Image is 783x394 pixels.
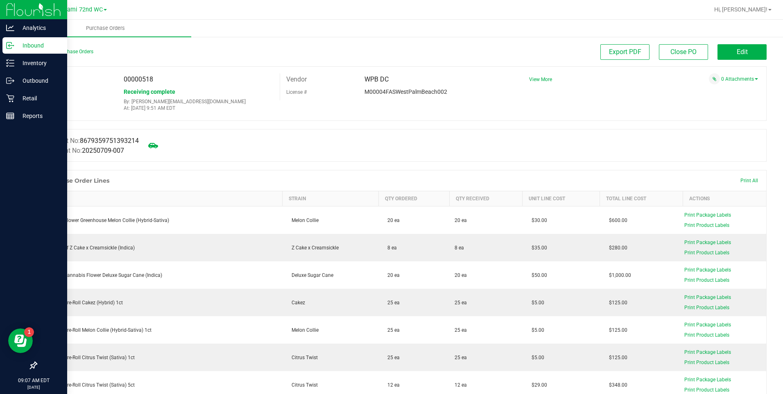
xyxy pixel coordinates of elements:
span: Print Product Labels [684,305,729,310]
th: Qty Ordered [378,191,449,206]
h1: Purchase Order Lines [45,177,109,184]
span: Cakez [287,300,305,306]
span: 20250709-007 [82,147,124,154]
span: $125.00 [605,327,627,333]
a: Purchase Orders [20,20,191,37]
span: 8679359751393214 [80,137,139,145]
span: Print Product Labels [684,360,729,365]
button: Export PDF [600,44,649,60]
a: View More [529,77,552,82]
span: Purchase Orders [75,25,136,32]
p: Retail [14,93,63,103]
span: $600.00 [605,217,627,223]
span: Print Product Labels [684,222,729,228]
div: FT 1g Kief Z Cake x Creamsickle (Indica) [42,244,278,251]
span: Print Package Labels [684,212,731,218]
span: Print Product Labels [684,387,729,393]
span: 20 ea [455,272,467,279]
p: Analytics [14,23,63,33]
span: Receiving complete [124,88,175,95]
span: Print Package Labels [684,377,731,383]
span: Melon Collie [287,327,319,333]
button: Close PO [659,44,708,60]
th: Qty Received [450,191,523,206]
span: Print Package Labels [684,294,731,300]
a: 0 Attachments [721,76,758,82]
span: Print Product Labels [684,250,729,256]
span: 25 ea [383,300,400,306]
span: 8 ea [455,244,464,251]
iframe: Resource center [8,328,33,353]
span: 25 ea [383,327,400,333]
iframe: Resource center unread badge [24,327,34,337]
span: 00000518 [124,75,153,83]
span: Mark as not Arrived [145,137,161,154]
span: WPB DC [364,75,389,83]
div: FD 3.5g Flower Greenhouse Melon Collie (Hybrid-Sativa) [42,217,278,224]
inline-svg: Retail [6,94,14,102]
p: By: [PERSON_NAME][EMAIL_ADDRESS][DOMAIN_NAME] [124,99,274,104]
th: Total Line Cost [600,191,683,206]
span: $280.00 [605,245,627,251]
span: $5.00 [527,300,544,306]
span: $125.00 [605,300,627,306]
p: Outbound [14,76,63,86]
span: $1,000.00 [605,272,631,278]
th: Unit Line Cost [523,191,600,206]
span: Print Product Labels [684,332,729,338]
span: $35.00 [527,245,547,251]
span: 25 ea [455,326,467,334]
div: FT 0.5g Pre-Roll Melon Collie (Hybrid-Sativa) 1ct [42,326,278,334]
span: Melon Collie [287,217,319,223]
span: Attach a document [709,73,720,84]
span: Citrus Twist [287,382,318,388]
span: Print Package Labels [684,349,731,355]
span: 12 ea [383,382,400,388]
span: Print Product Labels [684,277,729,283]
span: Edit [737,48,748,56]
inline-svg: Inbound [6,41,14,50]
span: 20 ea [383,272,400,278]
span: $348.00 [605,382,627,388]
th: Actions [683,191,766,206]
button: Edit [717,44,767,60]
p: Reports [14,111,63,121]
th: Strain [283,191,379,206]
span: Z Cake x Creamsickle [287,245,339,251]
p: Inventory [14,58,63,68]
inline-svg: Inventory [6,59,14,67]
span: Print All [740,178,758,183]
p: Inbound [14,41,63,50]
p: 09:07 AM EDT [4,377,63,384]
label: License # [286,86,307,98]
span: Close PO [670,48,697,56]
p: [DATE] [4,384,63,390]
span: 25 ea [455,354,467,361]
span: 12 ea [455,381,467,389]
span: Deluxe Sugar Cane [287,272,333,278]
span: Export PDF [609,48,641,56]
th: Item [37,191,283,206]
label: Vendor [286,73,307,86]
span: $29.00 [527,382,547,388]
span: 8 ea [383,245,397,251]
span: $125.00 [605,355,627,360]
span: 20 ea [455,217,467,224]
span: M00004FASWestPalmBeach002 [364,88,447,95]
label: Manifest No: [43,136,139,146]
span: Print Package Labels [684,240,731,245]
inline-svg: Outbound [6,77,14,85]
inline-svg: Reports [6,112,14,120]
span: $50.00 [527,272,547,278]
span: 20 ea [383,217,400,223]
label: Shipment No: [43,146,124,156]
inline-svg: Analytics [6,24,14,32]
span: 25 ea [455,299,467,306]
span: $5.00 [527,327,544,333]
div: FT 0.5g Pre-Roll Citrus Twist (Sativa) 1ct [42,354,278,361]
span: Miami 72nd WC [60,6,103,13]
span: 25 ea [383,355,400,360]
span: Hi, [PERSON_NAME]! [714,6,767,13]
